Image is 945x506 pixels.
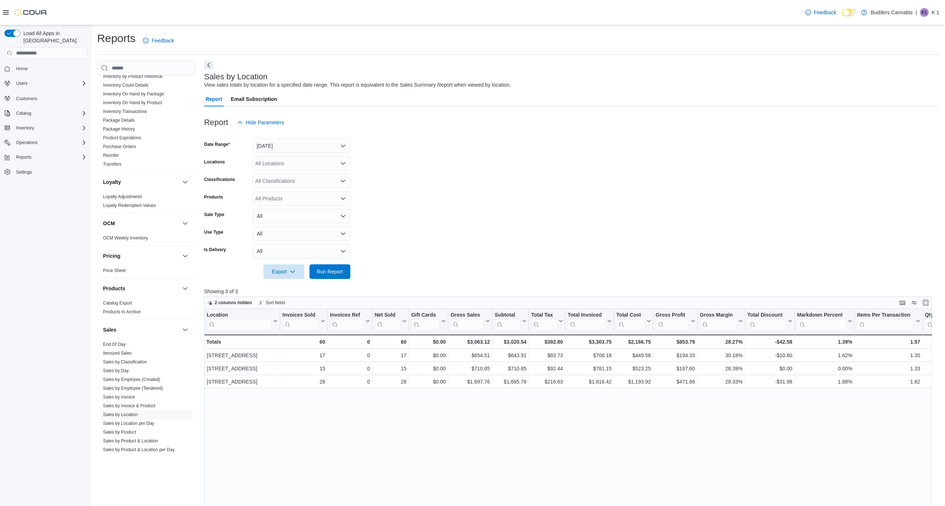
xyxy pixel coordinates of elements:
div: 1.33 [857,364,920,373]
div: [STREET_ADDRESS] [207,364,278,373]
div: Gift Cards [411,312,440,319]
div: $0.00 [411,377,446,386]
button: [DATE] [252,139,350,153]
a: OCM Weekly Inventory [103,235,148,241]
div: 28.33% [700,377,742,386]
div: 0.00% [797,364,852,373]
button: Gross Sales [450,312,490,331]
button: Run Report [309,264,350,279]
div: -$10.60 [747,351,792,360]
button: Export [263,264,304,279]
div: Total Cost [616,312,645,319]
button: Home [1,63,90,74]
button: Net Sold [374,312,406,331]
div: $194.33 [655,351,695,360]
nav: Complex example [4,60,87,196]
span: Sales by Product & Location [103,438,158,444]
a: End Of Day [103,342,126,347]
span: Inventory On Hand by Product [103,100,162,106]
span: Inventory Count Details [103,82,149,88]
div: 1.39% [797,337,852,346]
div: Total Discount [747,312,786,331]
button: Reports [1,152,90,162]
button: Catalog [13,109,34,118]
div: $392.80 [531,337,563,346]
p: K 1 [931,8,939,17]
span: Sales by Classification [103,359,147,365]
div: 1.82 [857,377,920,386]
button: Open list of options [340,196,346,201]
span: Itemized Sales [103,350,132,356]
div: Subtotal [495,312,521,331]
a: Sales by Product [103,430,136,435]
button: Pricing [181,252,190,260]
div: $216.63 [531,377,563,386]
span: Inventory Transactions [103,109,147,114]
div: $654.51 [450,351,490,360]
div: $3,063.12 [450,337,490,346]
a: Inventory On Hand by Package [103,91,164,97]
button: Reports [13,153,34,162]
a: Inventory Count Details [103,83,149,88]
button: OCM [103,220,179,227]
div: 60 [374,337,406,346]
span: Operations [16,140,38,146]
span: 2 columns hidden [215,300,252,306]
button: Open list of options [340,178,346,184]
div: Net Sold [374,312,400,319]
div: Gross Margin [700,312,736,331]
a: Sales by Employee (Created) [103,377,160,382]
button: Invoices Ref [330,312,370,331]
div: 0 [330,377,370,386]
label: Locations [204,159,225,165]
a: Reorder [103,153,119,158]
img: Cova [15,9,47,16]
div: $0.00 [411,337,446,346]
span: Reports [16,154,31,160]
button: Operations [1,137,90,148]
span: Sales by Invoice & Product [103,403,155,409]
span: Sort fields [266,300,285,306]
span: Loyalty Redemption Values [103,203,156,208]
a: Package Details [103,118,135,123]
h3: Sales by Location [204,72,268,81]
span: Reorder [103,152,119,158]
button: Sort fields [256,298,288,307]
a: Inventory On Hand by Product [103,100,162,105]
span: Price Sheet [103,268,126,273]
a: Feedback [802,5,839,20]
div: Invoices Sold [282,312,319,331]
span: Users [13,79,87,88]
div: Invoices Ref [330,312,364,319]
div: Subtotal [495,312,521,319]
button: Enter fullscreen [921,298,930,307]
div: -$42.58 [747,337,792,346]
span: Reports [13,153,87,162]
div: K 1 [920,8,929,17]
button: All [252,226,350,241]
div: Location [207,312,272,319]
a: Inventory by Product Historical [103,74,163,79]
div: 1.57 [857,337,920,346]
button: Location [207,312,278,331]
span: Users [16,80,27,86]
div: 28 [282,377,325,386]
span: Email Subscription [231,92,277,106]
button: Items Per Transaction [857,312,920,331]
div: Gross Profit [655,312,689,319]
div: 30.18% [700,351,742,360]
a: Catalog Export [103,301,132,306]
button: Catalog [1,108,90,118]
div: Total Invoiced [568,312,606,331]
a: Products to Archive [103,309,141,314]
button: All [252,244,350,258]
div: 26.39% [700,364,742,373]
span: Sales by Product & Location per Day [103,447,175,453]
span: End Of Day [103,341,126,347]
div: [STREET_ADDRESS] [207,377,278,386]
a: Sales by Product & Location per Day [103,447,175,452]
div: Sales [97,340,195,466]
div: Total Cost [616,312,645,331]
div: $187.60 [655,364,695,373]
button: Subtotal [495,312,526,331]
